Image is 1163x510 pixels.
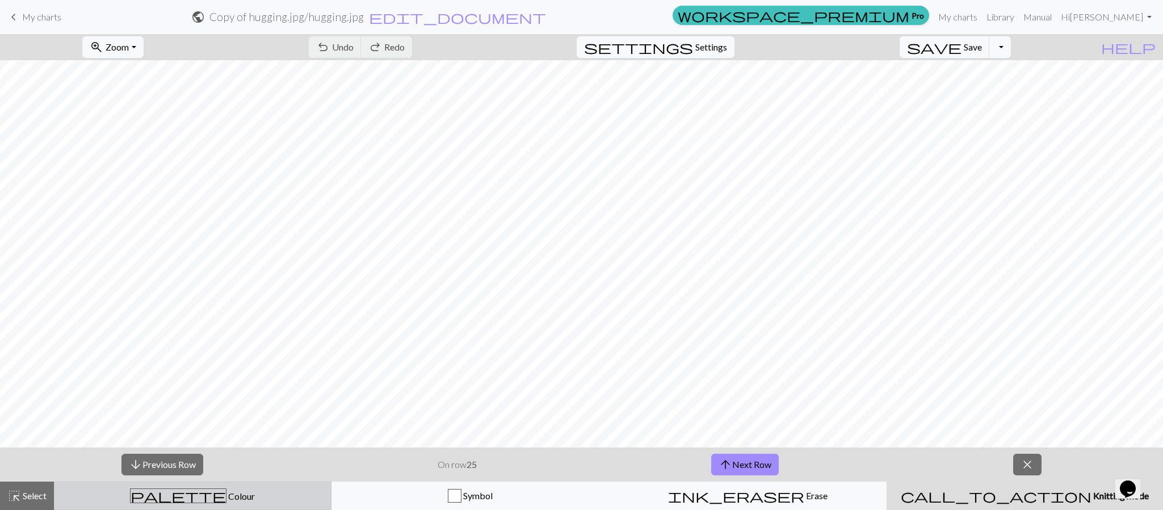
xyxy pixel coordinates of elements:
[901,488,1091,504] span: call_to_action
[584,39,693,55] span: settings
[695,40,727,54] span: Settings
[191,9,205,25] span: public
[7,7,61,27] a: My charts
[82,36,143,58] button: Zoom
[90,39,103,55] span: zoom_in
[964,41,982,52] span: Save
[907,39,962,55] span: save
[584,40,693,54] i: Settings
[1091,490,1149,501] span: Knitting mode
[804,490,828,501] span: Erase
[129,457,142,473] span: arrow_downward
[438,458,477,471] p: On row
[106,41,129,52] span: Zoom
[1115,465,1152,499] iframe: chat widget
[678,7,909,23] span: workspace_premium
[934,6,982,28] a: My charts
[900,36,990,58] button: Save
[982,6,1019,28] a: Library
[711,454,779,475] button: Next Row
[7,488,21,504] span: highlight_alt
[226,491,255,501] span: Colour
[7,9,20,25] span: keyboard_arrow_left
[887,482,1163,510] button: Knitting mode
[461,490,493,501] span: Symbol
[668,488,804,504] span: ink_eraser
[1019,6,1056,28] a: Manual
[1101,39,1156,55] span: help
[54,482,331,510] button: Colour
[22,11,61,22] span: My charts
[1056,6,1156,28] a: Hi[PERSON_NAME]
[21,490,47,501] span: Select
[121,454,203,475] button: Previous Row
[609,482,887,510] button: Erase
[331,482,609,510] button: Symbol
[577,36,734,58] button: SettingsSettings
[369,9,546,25] span: edit_document
[673,6,929,25] a: Pro
[467,459,477,470] strong: 25
[209,10,364,23] h2: Copy of hugging.jpg / hugging.jpg
[131,488,226,504] span: palette
[719,457,732,473] span: arrow_upward
[1021,457,1034,473] span: close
